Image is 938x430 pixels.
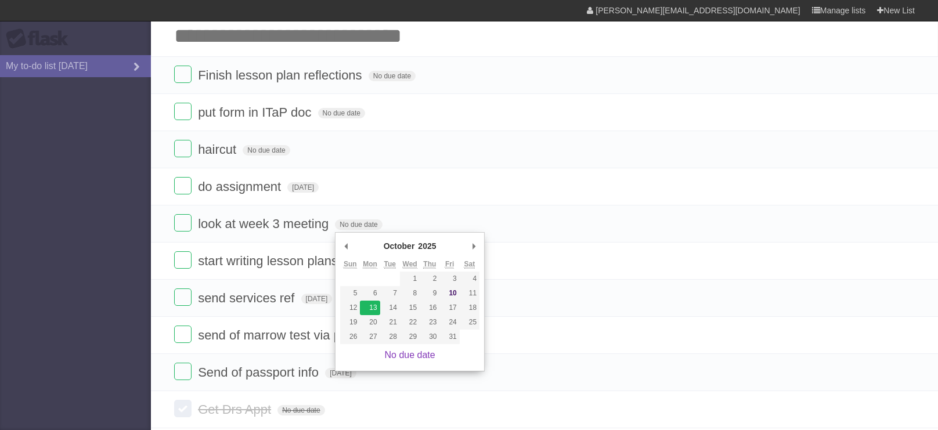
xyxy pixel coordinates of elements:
button: 9 [420,286,439,301]
span: put form in ITaP doc [198,105,314,120]
span: look at week 3 meeting [198,216,331,231]
label: Done [174,288,192,306]
button: 31 [440,330,460,344]
span: No due date [277,405,324,415]
span: [DATE] [287,182,319,193]
div: October [382,237,417,255]
button: 2 [420,272,439,286]
abbr: Sunday [344,260,357,269]
button: 19 [340,315,360,330]
label: Done [174,214,192,232]
button: 3 [440,272,460,286]
span: do assignment [198,179,284,194]
button: 13 [360,301,380,315]
label: Done [174,66,192,83]
abbr: Friday [445,260,454,269]
button: 8 [400,286,420,301]
abbr: Thursday [423,260,436,269]
abbr: Wednesday [403,260,417,269]
button: 11 [460,286,479,301]
div: Flask [6,28,75,49]
label: Done [174,251,192,269]
button: Next Month [468,237,479,255]
label: Done [174,400,192,417]
button: 16 [420,301,439,315]
button: 29 [400,330,420,344]
label: Done [174,177,192,194]
button: 28 [380,330,400,344]
button: Previous Month [340,237,352,255]
span: Get Drs Appt [198,402,274,417]
button: 20 [360,315,380,330]
button: 5 [340,286,360,301]
label: Done [174,326,192,343]
button: 10 [440,286,460,301]
span: send services ref [198,291,297,305]
button: 15 [400,301,420,315]
span: start writing lesson plans for next ht [198,254,401,268]
button: 27 [360,330,380,344]
button: 26 [340,330,360,344]
label: Done [174,140,192,157]
label: Done [174,363,192,380]
span: send of marrow test via post [198,328,360,342]
span: No due date [335,219,382,230]
a: No due date [385,350,435,360]
label: Done [174,103,192,120]
span: Finish lesson plan reflections [198,68,365,82]
button: 6 [360,286,380,301]
span: Send of passport info [198,365,322,380]
span: [DATE] [301,294,333,304]
button: 18 [460,301,479,315]
button: 21 [380,315,400,330]
button: 14 [380,301,400,315]
button: 17 [440,301,460,315]
button: 25 [460,315,479,330]
span: No due date [243,145,290,156]
button: 24 [440,315,460,330]
span: No due date [369,71,416,81]
div: 2025 [416,237,438,255]
button: 22 [400,315,420,330]
abbr: Monday [363,260,377,269]
abbr: Saturday [464,260,475,269]
button: 4 [460,272,479,286]
button: 30 [420,330,439,344]
span: No due date [318,108,365,118]
button: 1 [400,272,420,286]
button: 12 [340,301,360,315]
span: haircut [198,142,239,157]
span: [DATE] [325,368,356,378]
button: 7 [380,286,400,301]
abbr: Tuesday [384,260,396,269]
button: 23 [420,315,439,330]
